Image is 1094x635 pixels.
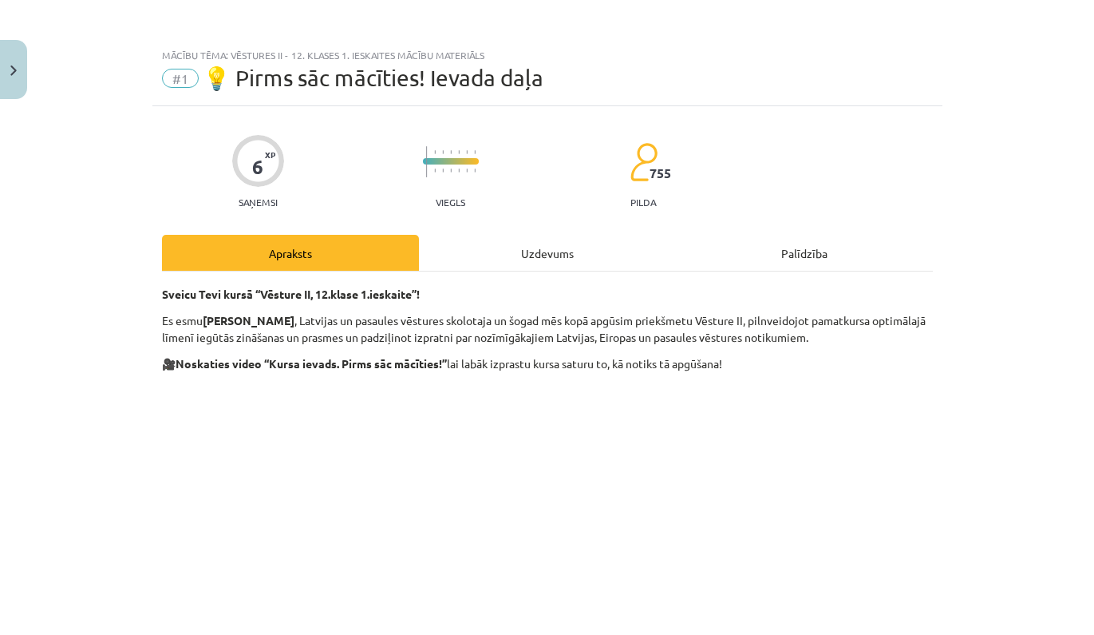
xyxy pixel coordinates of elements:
img: icon-short-line-57e1e144782c952c97e751825c79c345078a6d821885a25fce030b3d8c18986b.svg [442,169,444,173]
img: icon-long-line-d9ea69661e0d244f92f715978eff75569469978d946b2353a9bb055b3ed8787d.svg [426,146,428,177]
div: Mācību tēma: Vēstures ii - 12. klases 1. ieskaites mācību materiāls [162,50,933,61]
span: 755 [650,166,671,181]
div: 6 [252,156,263,178]
span: #1 [162,69,199,88]
div: Apraksts [162,235,419,271]
img: icon-short-line-57e1e144782c952c97e751825c79c345078a6d821885a25fce030b3d8c18986b.svg [442,150,444,154]
div: Palīdzība [676,235,933,271]
img: icon-short-line-57e1e144782c952c97e751825c79c345078a6d821885a25fce030b3d8c18986b.svg [474,150,476,154]
img: students-c634bb4e5e11cddfef0936a35e636f08e4e9abd3cc4e673bd6f9a4125e45ecb1.svg [630,142,658,182]
span: 💡 Pirms sāc mācīties! Ievada daļa [203,65,543,91]
strong: Noskaties video “Kursa ievads. Pirms sāc mācīties!” [176,356,447,371]
img: icon-short-line-57e1e144782c952c97e751825c79c345078a6d821885a25fce030b3d8c18986b.svg [474,169,476,173]
img: icon-short-line-57e1e144782c952c97e751825c79c345078a6d821885a25fce030b3d8c18986b.svg [458,169,460,173]
img: icon-close-lesson-0947bae3869378f0d4975bcd49f059093ad1ed9edebbc8119c70593378902aed.svg [10,65,17,76]
p: Saņemsi [232,196,284,208]
img: icon-short-line-57e1e144782c952c97e751825c79c345078a6d821885a25fce030b3d8c18986b.svg [466,169,468,173]
img: icon-short-line-57e1e144782c952c97e751825c79c345078a6d821885a25fce030b3d8c18986b.svg [434,169,436,173]
p: pilda [630,196,656,208]
p: 🎥 lai labāk izprastu kursa saturu to, kā notiks tā apgūšana! [162,355,933,372]
div: Uzdevums [419,235,676,271]
img: icon-short-line-57e1e144782c952c97e751825c79c345078a6d821885a25fce030b3d8c18986b.svg [458,150,460,154]
p: Viegls [436,196,465,208]
strong: [PERSON_NAME] [203,313,294,327]
strong: Sveicu Tevi kursā “Vēsture II, 12.klase 1.ieskaite”! [162,287,420,301]
img: icon-short-line-57e1e144782c952c97e751825c79c345078a6d821885a25fce030b3d8c18986b.svg [466,150,468,154]
span: XP [265,150,275,159]
img: icon-short-line-57e1e144782c952c97e751825c79c345078a6d821885a25fce030b3d8c18986b.svg [450,169,452,173]
img: icon-short-line-57e1e144782c952c97e751825c79c345078a6d821885a25fce030b3d8c18986b.svg [450,150,452,154]
img: icon-short-line-57e1e144782c952c97e751825c79c345078a6d821885a25fce030b3d8c18986b.svg [434,150,436,154]
p: Es esmu , Latvijas un pasaules vēstures skolotaja un šogad mēs kopā apgūsim priekšmetu Vēsture II... [162,312,933,346]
